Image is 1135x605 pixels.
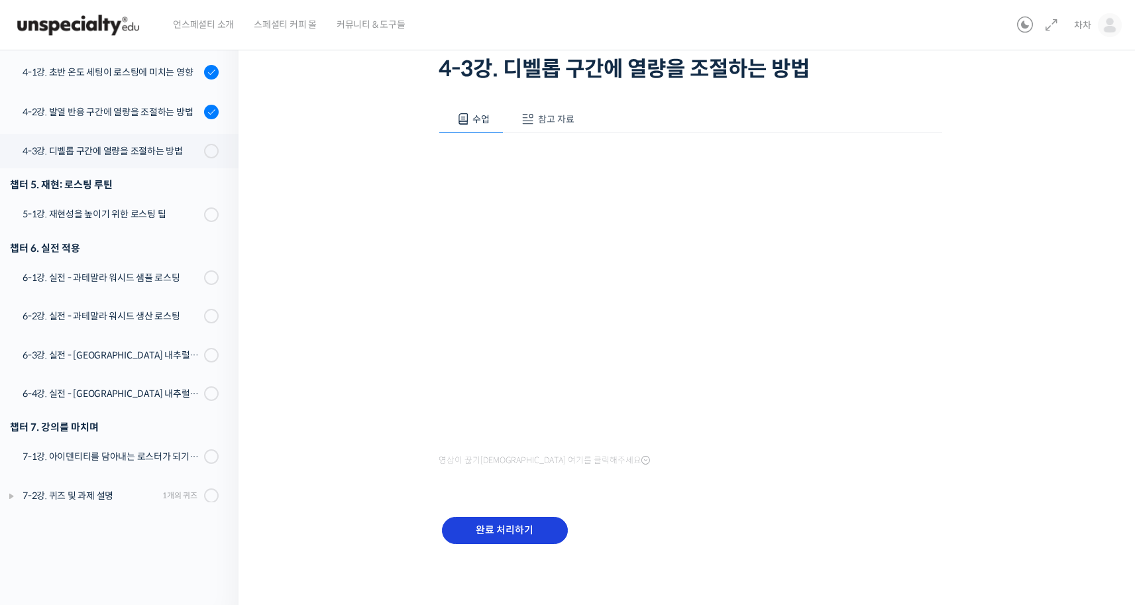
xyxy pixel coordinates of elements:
[4,420,87,453] a: 홈
[538,113,574,125] span: 참고 자료
[442,517,568,544] input: 완료 처리하기
[23,386,200,401] div: 6-4강. 실전 - [GEOGRAPHIC_DATA] 내추럴 생산 로스팅
[10,418,219,436] div: 챕터 7. 강의를 마치며
[23,270,200,285] div: 6-1강. 실전 - 과테말라 워시드 샘플 로스팅
[472,113,490,125] span: 수업
[162,489,197,502] div: 1개의 퀴즈
[87,420,171,453] a: 대화
[23,65,200,80] div: 4-1강. 초반 온도 세팅이 로스팅에 미치는 영향
[23,105,200,119] div: 4-2강. 발열 반응 구간에 열량을 조절하는 방법
[23,488,158,503] div: 7-2강. 퀴즈 및 과제 설명
[10,176,219,193] div: 챕터 5. 재현: 로스팅 루틴
[171,420,254,453] a: 설정
[205,440,221,451] span: 설정
[121,441,137,451] span: 대화
[439,56,942,82] h1: 4-3강. 디벨롭 구간에 열량을 조절하는 방법
[23,144,200,158] div: 4-3강. 디벨롭 구간에 열량을 조절하는 방법
[439,455,650,466] span: 영상이 끊기[DEMOGRAPHIC_DATA] 여기를 클릭해주세요
[42,440,50,451] span: 홈
[23,348,200,362] div: 6-3강. 실전 - [GEOGRAPHIC_DATA] 내추럴 샘플 로스팅
[1074,19,1091,31] span: 차차
[23,309,200,323] div: 6-2강. 실전 - 과테말라 워시드 생산 로스팅
[10,239,219,257] div: 챕터 6. 실전 적용
[23,207,200,221] div: 5-1강. 재현성을 높이기 위한 로스팅 팁
[23,449,200,464] div: 7-1강. 아이덴티티를 담아내는 로스터가 되기 위해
